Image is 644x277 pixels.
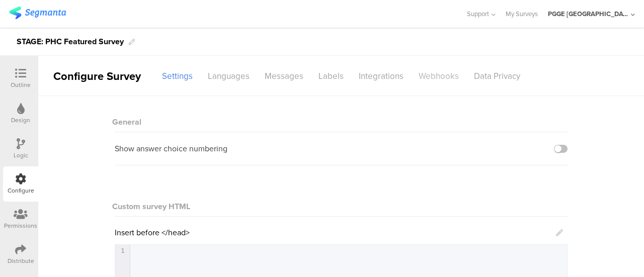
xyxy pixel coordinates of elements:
div: Labels [311,67,351,85]
div: Outline [11,80,31,89]
div: Custom survey HTML [115,201,568,212]
div: Design [11,116,30,125]
div: STAGE: PHC Featured Survey [17,34,124,50]
div: Show answer choice numbering [115,143,227,154]
div: General [115,106,568,132]
div: Distribute [8,256,34,265]
div: Configure [8,186,34,195]
div: Webhooks [411,67,466,85]
div: Data Privacy [466,67,528,85]
span: Support [467,9,489,19]
div: Settings [154,67,200,85]
div: Configure Survey [38,68,154,84]
img: segmanta logo [9,7,66,19]
div: PGGE [GEOGRAPHIC_DATA] [548,9,628,19]
div: Languages [200,67,257,85]
span: Insert before </head> [115,227,190,238]
div: Integrations [351,67,411,85]
div: Logic [14,151,28,160]
div: Messages [257,67,311,85]
div: Permissions [4,221,37,230]
div: 1 [115,247,129,254]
